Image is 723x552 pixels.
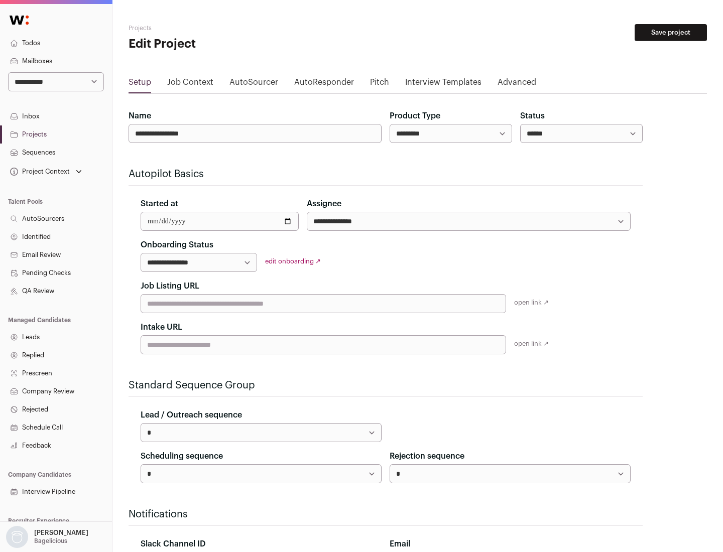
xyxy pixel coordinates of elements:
[129,24,321,32] h2: Projects
[129,167,643,181] h2: Autopilot Basics
[635,24,707,41] button: Save project
[405,76,481,92] a: Interview Templates
[34,537,67,545] p: Bagelicious
[390,450,464,462] label: Rejection sequence
[141,321,182,333] label: Intake URL
[6,526,28,548] img: nopic.png
[8,165,84,179] button: Open dropdown
[141,450,223,462] label: Scheduling sequence
[129,76,151,92] a: Setup
[498,76,536,92] a: Advanced
[141,198,178,210] label: Started at
[8,168,70,176] div: Project Context
[141,409,242,421] label: Lead / Outreach sequence
[520,110,545,122] label: Status
[229,76,278,92] a: AutoSourcer
[370,76,389,92] a: Pitch
[307,198,341,210] label: Assignee
[167,76,213,92] a: Job Context
[129,507,643,521] h2: Notifications
[4,526,90,548] button: Open dropdown
[141,280,199,292] label: Job Listing URL
[129,378,643,392] h2: Standard Sequence Group
[390,538,631,550] div: Email
[141,538,205,550] label: Slack Channel ID
[129,110,151,122] label: Name
[390,110,440,122] label: Product Type
[129,36,321,52] h1: Edit Project
[265,258,321,264] a: edit onboarding ↗
[141,239,213,251] label: Onboarding Status
[294,76,354,92] a: AutoResponder
[34,529,88,537] p: [PERSON_NAME]
[4,10,34,30] img: Wellfound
